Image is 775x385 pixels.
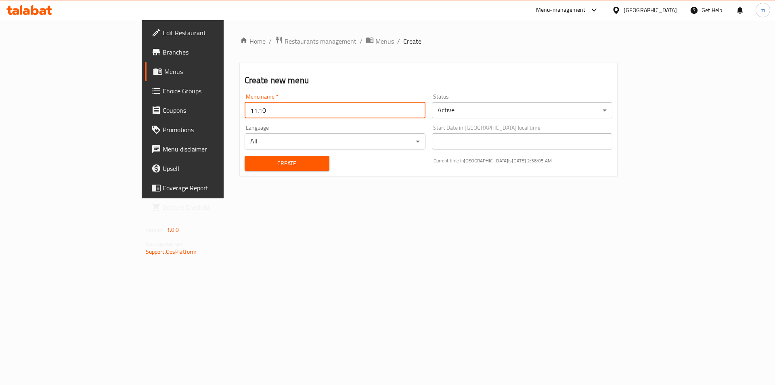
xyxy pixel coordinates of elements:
[434,157,613,164] p: Current time in [GEOGRAPHIC_DATA] is [DATE] 2:38:05 AM
[275,36,356,46] a: Restaurants management
[163,125,265,135] span: Promotions
[167,225,179,235] span: 1.0.0
[163,164,265,173] span: Upsell
[624,6,677,15] div: [GEOGRAPHIC_DATA]
[145,101,271,120] a: Coupons
[251,158,323,168] span: Create
[360,36,362,46] li: /
[285,36,356,46] span: Restaurants management
[145,139,271,159] a: Menu disclaimer
[163,144,265,154] span: Menu disclaimer
[145,62,271,81] a: Menus
[145,81,271,101] a: Choice Groups
[145,42,271,62] a: Branches
[240,36,618,46] nav: breadcrumb
[397,36,400,46] li: /
[163,47,265,57] span: Branches
[145,178,271,198] a: Coverage Report
[164,67,265,76] span: Menus
[163,202,265,212] span: Grocery Checklist
[536,5,586,15] div: Menu-management
[366,36,394,46] a: Menus
[163,105,265,115] span: Coupons
[375,36,394,46] span: Menus
[163,86,265,96] span: Choice Groups
[146,238,183,249] span: Get support on:
[145,120,271,139] a: Promotions
[245,133,425,149] div: All
[245,102,425,118] input: Please enter Menu name
[145,198,271,217] a: Grocery Checklist
[145,23,271,42] a: Edit Restaurant
[163,28,265,38] span: Edit Restaurant
[145,159,271,178] a: Upsell
[403,36,421,46] span: Create
[432,102,613,118] div: Active
[245,156,329,171] button: Create
[760,6,765,15] span: m
[163,183,265,193] span: Coverage Report
[146,225,165,235] span: Version:
[245,74,613,86] h2: Create new menu
[146,246,197,257] a: Support.OpsPlatform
